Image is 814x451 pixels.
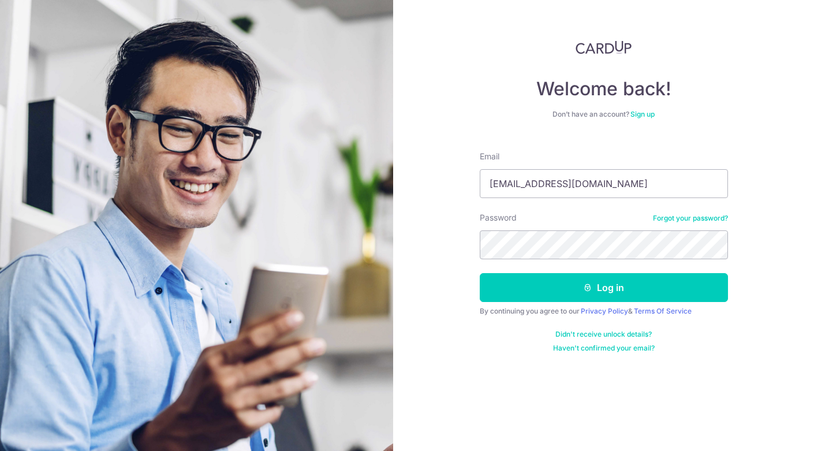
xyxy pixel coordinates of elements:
[480,110,728,119] div: Don’t have an account?
[553,344,655,353] a: Haven't confirmed your email?
[653,214,728,223] a: Forgot your password?
[480,169,728,198] input: Enter your Email
[480,307,728,316] div: By continuing you agree to our &
[581,307,628,315] a: Privacy Policy
[480,273,728,302] button: Log in
[555,330,652,339] a: Didn't receive unlock details?
[634,307,692,315] a: Terms Of Service
[480,77,728,100] h4: Welcome back!
[630,110,655,118] a: Sign up
[576,40,632,54] img: CardUp Logo
[480,151,499,162] label: Email
[480,212,517,223] label: Password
